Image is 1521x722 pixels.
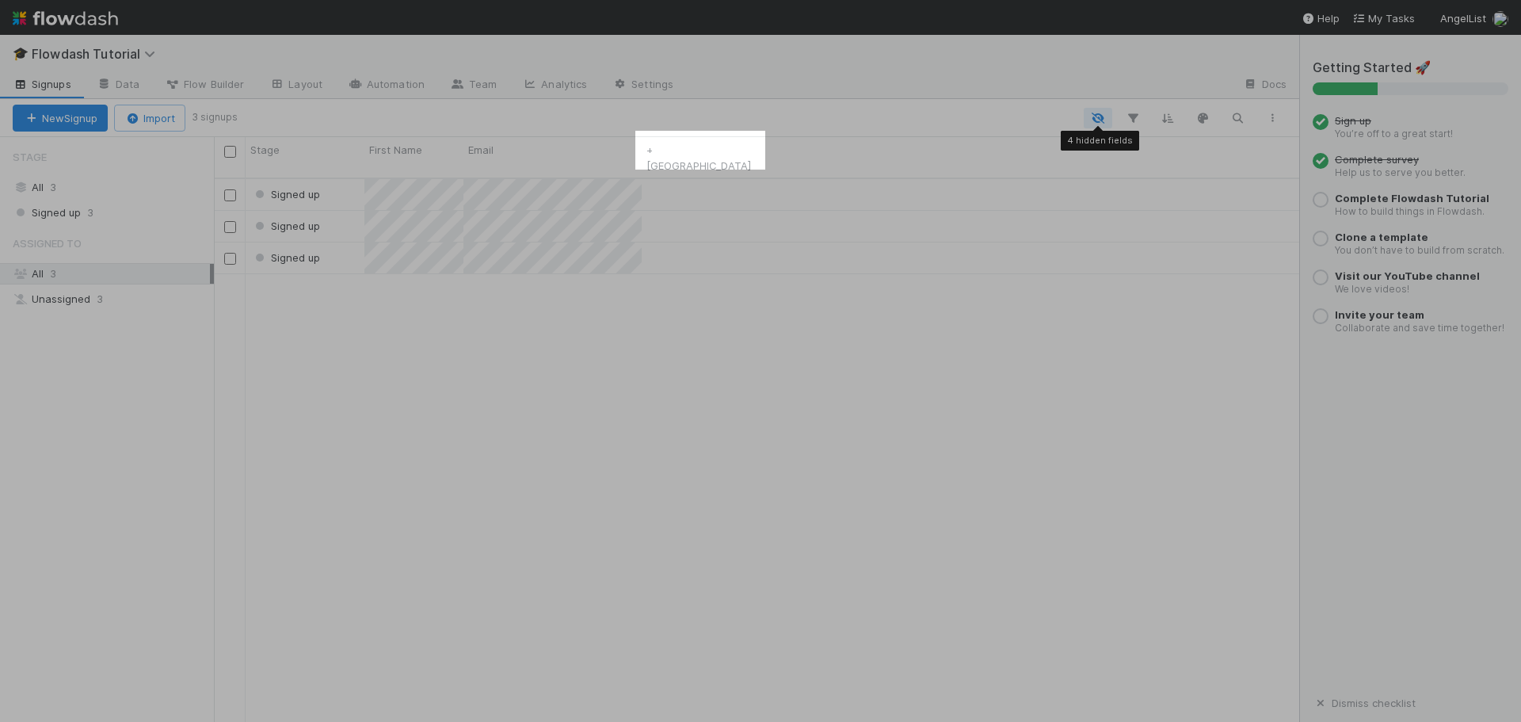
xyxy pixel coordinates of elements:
a: Complete Flowdash Tutorial [1335,192,1489,204]
span: 3 [97,289,103,309]
input: Toggle Row Selected [224,253,236,265]
h5: Getting Started 🚀 [1313,60,1508,76]
a: My Tasks [1352,10,1415,26]
a: Team [437,73,509,98]
span: Flowdash Tutorial [32,46,163,62]
a: Dismiss checklist [1313,697,1416,709]
a: Automation [335,73,437,98]
a: Flow Builder [152,73,257,98]
small: Help us to serve you better. [1335,166,1466,178]
img: logo-inverted-e16ddd16eac7371096b0.svg [13,5,118,32]
span: Signed up [252,220,320,232]
span: Email [468,142,494,158]
a: Analytics [509,73,600,98]
div: Signed up [252,250,320,265]
input: Toggle Row Selected [224,221,236,233]
span: Stage [13,141,47,173]
div: Signed up [252,186,320,202]
small: We love videos! [1335,283,1409,295]
div: Signed up [252,218,320,234]
div: All [13,264,210,284]
span: Signed up [252,251,320,264]
a: Data [84,73,152,98]
div: Unassigned [13,289,210,309]
input: Toggle Row Selected [224,189,236,201]
span: Signed up [252,188,320,201]
a: Layout [257,73,335,98]
small: Collaborate and save time together! [1335,322,1504,334]
span: Stage [250,142,280,158]
a: Docs [1230,73,1299,98]
small: 3 signups [192,110,238,124]
div: Help [1302,10,1340,26]
span: Complete survey [1335,153,1419,166]
small: You don’t have to build from scratch. [1335,244,1504,256]
span: My Tasks [1352,12,1415,25]
span: Signed up [13,203,81,223]
span: 3 [50,267,56,280]
a: + [GEOGRAPHIC_DATA] [646,143,751,172]
span: Sign up [1335,114,1371,127]
input: Toggle All Rows Selected [224,146,236,158]
span: 🎓 [13,47,29,60]
span: 3 [50,178,56,197]
button: Import [114,105,185,132]
span: 3 [87,203,93,223]
img: avatar_28c6a484-83f6-4d9b-aa3b-1410a709a33e.png [1492,11,1508,27]
span: Signups [13,76,71,92]
small: You’re off to a great start! [1335,128,1453,139]
span: First Name [369,142,422,158]
button: NewSignup [13,105,108,132]
span: AngelList [1440,12,1486,25]
span: Assigned To [13,227,82,259]
a: Invite your team [1335,308,1424,321]
a: Clone a template [1335,231,1428,243]
div: All [13,178,210,197]
span: Flow Builder [165,76,244,92]
small: How to build things in Flowdash. [1335,205,1485,217]
a: Visit our YouTube channel [1335,269,1480,282]
a: Settings [600,73,686,98]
